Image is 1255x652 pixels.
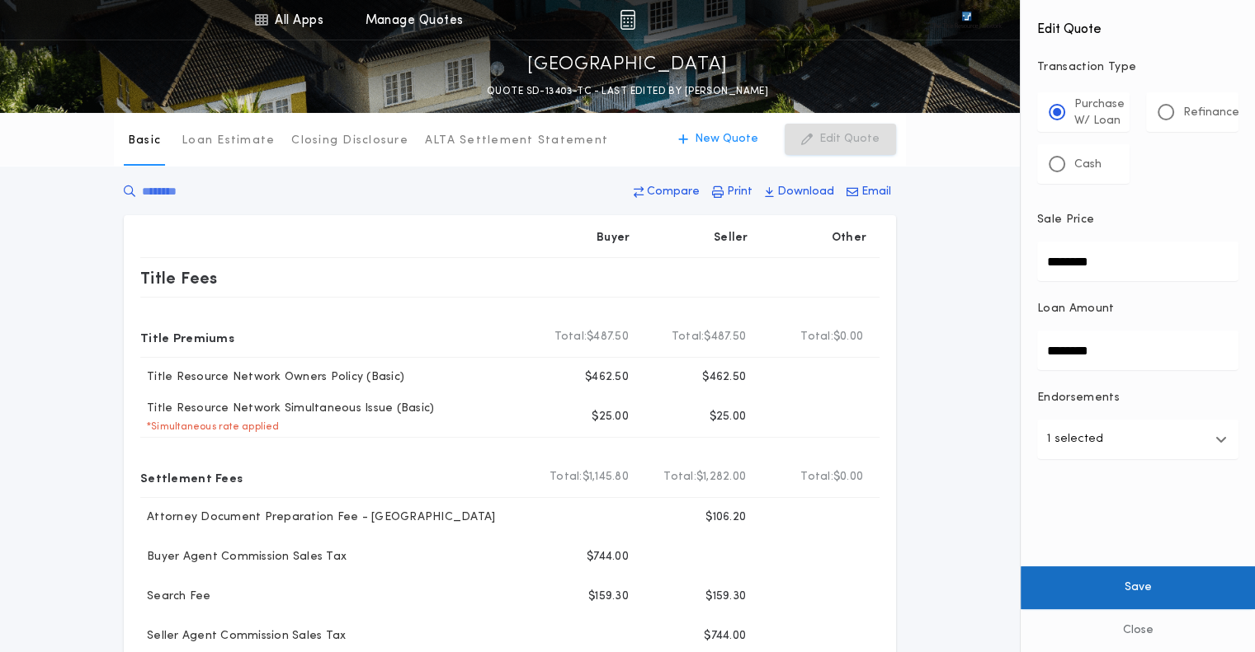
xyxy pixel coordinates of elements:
[140,401,434,417] p: Title Resource Network Simultaneous Issue (Basic)
[705,509,746,526] p: $106.20
[1021,609,1255,652] button: Close
[1074,157,1102,173] p: Cash
[704,628,746,645] p: $744.00
[696,469,746,485] span: $1,282.00
[672,329,705,345] b: Total:
[727,184,753,200] p: Print
[1037,59,1238,76] p: Transaction Type
[707,177,757,207] button: Print
[695,131,758,148] p: New Quote
[932,12,1001,28] img: vs-icon
[140,628,346,645] p: Seller Agent Commission Sales Tax
[662,124,775,155] button: New Quote
[842,177,896,207] button: Email
[554,329,587,345] b: Total:
[1037,390,1238,406] p: Endorsements
[777,184,834,200] p: Download
[1037,10,1238,40] h4: Edit Quote
[702,369,746,386] p: $462.50
[663,469,696,485] b: Total:
[647,184,700,200] p: Compare
[140,549,347,565] p: Buyer Agent Commission Sales Tax
[128,133,161,149] p: Basic
[291,133,408,149] p: Closing Disclosure
[140,509,495,526] p: Attorney Document Preparation Fee - [GEOGRAPHIC_DATA]
[705,589,746,605] p: $159.30
[140,589,211,605] p: Search Fee
[550,469,583,485] b: Total:
[585,369,629,386] p: $462.50
[709,409,746,425] p: $25.00
[1183,105,1239,121] p: Refinance
[832,230,866,246] p: Other
[1074,96,1125,129] p: Purchase W/ Loan
[1037,331,1238,370] input: Loan Amount
[1047,429,1103,449] p: 1 selected
[629,177,705,207] button: Compare
[182,133,275,149] p: Loan Estimate
[583,469,629,485] span: $1,145.80
[704,329,746,345] span: $487.50
[833,329,863,345] span: $0.00
[785,124,896,155] button: Edit Quote
[425,133,608,149] p: ALTA Settlement Statement
[527,52,728,78] p: [GEOGRAPHIC_DATA]
[140,324,234,350] p: Title Premiums
[800,329,833,345] b: Total:
[140,464,243,490] p: Settlement Fees
[800,469,833,485] b: Total:
[487,83,768,100] p: QUOTE SD-13403-TC - LAST EDITED BY [PERSON_NAME]
[597,230,630,246] p: Buyer
[833,469,863,485] span: $0.00
[140,369,404,386] p: Title Resource Network Owners Policy (Basic)
[861,184,891,200] p: Email
[140,265,218,291] p: Title Fees
[1037,420,1238,459] button: 1 selected
[714,230,748,246] p: Seller
[592,409,629,425] p: $25.00
[588,589,629,605] p: $159.30
[1037,212,1094,228] p: Sale Price
[140,420,280,434] p: * Simultaneous rate applied
[1037,242,1238,281] input: Sale Price
[1037,301,1115,317] p: Loan Amount
[1021,566,1255,609] button: Save
[819,131,880,148] p: Edit Quote
[587,329,629,345] span: $487.50
[760,177,839,207] button: Download
[620,10,635,30] img: img
[587,549,629,565] p: $744.00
